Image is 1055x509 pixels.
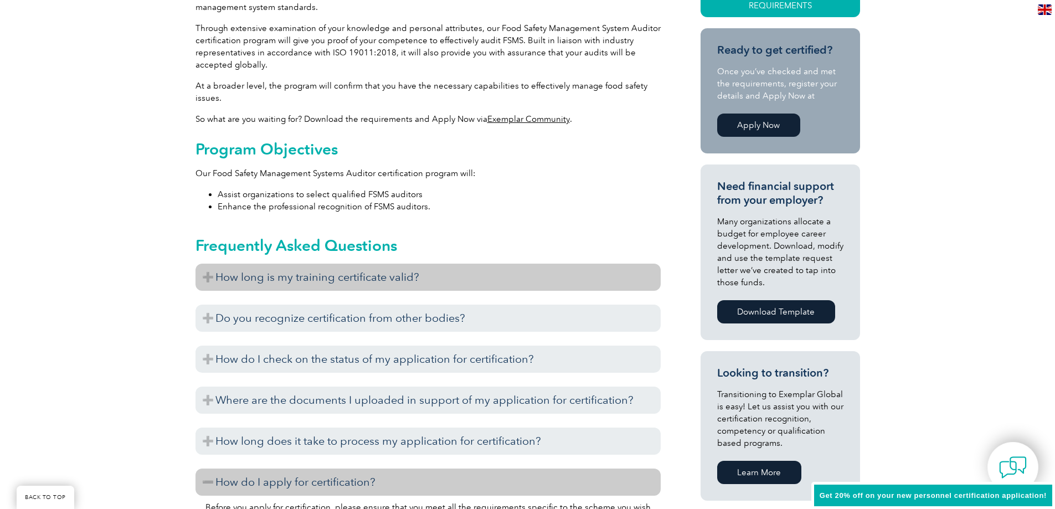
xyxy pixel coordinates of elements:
h3: Do you recognize certification from other bodies? [195,305,661,332]
h2: Program Objectives [195,140,661,158]
h3: How do I apply for certification? [195,469,661,496]
a: Download Template [717,300,835,323]
a: Learn More [717,461,801,484]
img: en [1038,4,1052,15]
p: So what are you waiting for? Download the requirements and Apply Now via . [195,113,661,125]
p: At a broader level, the program will confirm that you have the necessary capabilities to effectiv... [195,80,661,104]
a: BACK TO TOP [17,486,74,509]
li: Assist organizations to select qualified FSMS auditors [218,188,661,200]
p: Our Food Safety Management Systems Auditor certification program will: [195,167,661,179]
h2: Frequently Asked Questions [195,236,661,254]
h3: How long does it take to process my application for certification? [195,428,661,455]
a: Exemplar Community [487,114,570,124]
span: Get 20% off on your new personnel certification application! [820,491,1047,500]
p: Once you’ve checked and met the requirements, register your details and Apply Now at [717,65,843,102]
p: Transitioning to Exemplar Global is easy! Let us assist you with our certification recognition, c... [717,388,843,449]
h3: Need financial support from your employer? [717,179,843,207]
h3: How long is my training certificate valid? [195,264,661,291]
h3: Ready to get certified? [717,43,843,57]
p: Many organizations allocate a budget for employee career development. Download, modify and use th... [717,215,843,289]
p: Through extensive examination of your knowledge and personal attributes, our Food Safety Manageme... [195,22,661,71]
h3: Where are the documents I uploaded in support of my application for certification? [195,387,661,414]
li: Enhance the professional recognition of FSMS auditors. [218,200,661,213]
h3: How do I check on the status of my application for certification? [195,346,661,373]
h3: Looking to transition? [717,366,843,380]
img: contact-chat.png [999,454,1027,481]
a: Apply Now [717,114,800,137]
